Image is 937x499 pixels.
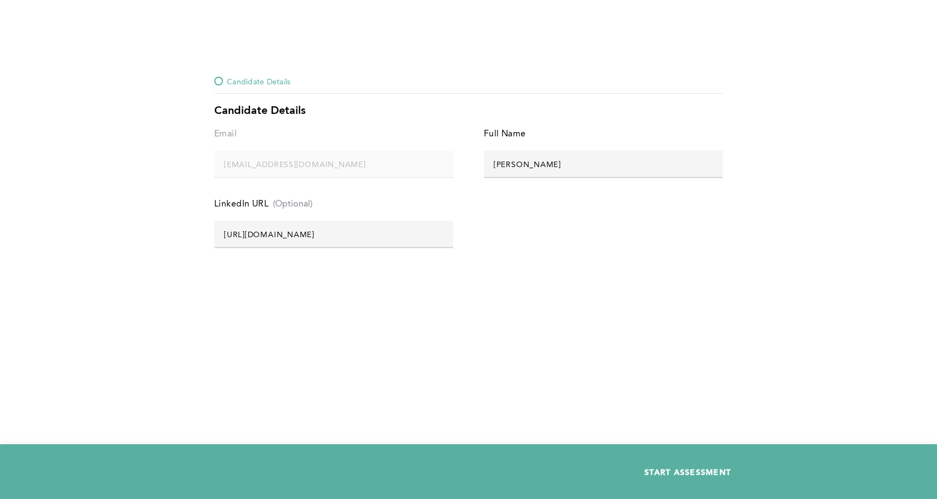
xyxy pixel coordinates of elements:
button: START ASSESSMENT [626,463,749,480]
div: Candidate Details [214,105,723,118]
div: Email [214,127,237,142]
div: LinkedIn URL [214,197,268,212]
span: START ASSESSMENT [644,467,731,477]
span: (Optional) [273,199,312,209]
div: Full Name [484,127,526,142]
span: Candidate Details [227,74,290,88]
